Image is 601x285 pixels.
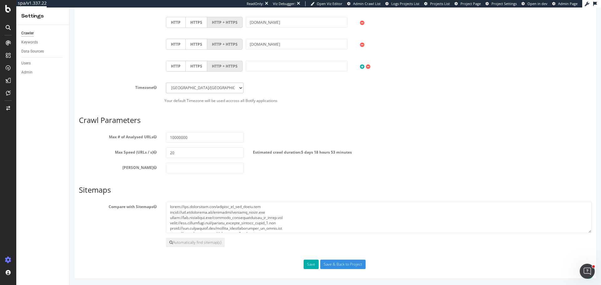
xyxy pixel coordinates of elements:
label: HTTPS [116,9,138,20]
a: Admin [21,69,65,76]
label: HTTP + HTTPS [138,9,173,20]
h3: Crawl Parameters [9,109,522,117]
a: Projects List [424,1,450,6]
span: Admin Crawl List [353,1,381,6]
div: Admin [21,69,33,76]
a: Admin Page [552,1,578,6]
h3: Sitemaps [9,178,522,186]
label: HTTP [96,31,116,42]
label: [PERSON_NAME] [5,155,92,163]
a: Project Settings [485,1,517,6]
span: 5 days 18 hours 53 minutes [232,142,282,147]
input: Save & Back to Project [251,252,296,262]
span: Projects List [430,1,450,6]
div: Settings [21,13,64,20]
span: Open in dev [527,1,547,6]
button: Save [234,252,249,262]
label: Compare with Sitemaps [5,194,92,202]
label: Estimated crawl duration: [183,140,282,147]
label: HTTP + HTTPS [138,31,173,42]
span: Open Viz Editor [317,1,342,6]
div: ReadOnly: [247,1,264,6]
a: Open in dev [521,1,547,6]
span: Project Settings [491,1,517,6]
button: Automatically find sitemap(s) [96,230,155,240]
button: [PERSON_NAME] [84,157,87,163]
button: Max # of Analysed URLs [84,127,87,132]
label: HTTPS [116,31,138,42]
p: Your default Timezone will be used accross all Botify applications [9,90,522,96]
span: Admin Page [558,1,578,6]
a: Data Sources [21,48,65,55]
label: HTTP [96,9,116,20]
label: HTTP + HTTPS [138,53,173,64]
button: Timezone [84,77,87,83]
a: Logs Projects List [385,1,419,6]
label: Max # of Analysed URLs [5,125,92,132]
div: Viz Debugger: [273,1,295,6]
a: Open Viz Editor [311,1,342,6]
a: Project Page [455,1,481,6]
div: Crawler [21,30,34,37]
iframe: Intercom live chat [580,264,595,279]
label: Timezone [5,75,92,83]
a: Admin Crawl List [347,1,381,6]
label: Max Speed (URLs / s) [5,140,92,147]
button: Max Speed (URLs / s) [84,142,87,147]
a: Keywords [21,39,65,46]
a: Users [21,60,65,67]
div: Data Sources [21,48,44,55]
textarea: lorem://ips.dolorsitam.con/adipisc_el_sed_doeiu.tem incid://utl.etdolorema.ali/enimadmi/veniamq_n... [96,194,522,226]
button: Compare with Sitemaps [84,196,87,202]
label: HTTPS [116,53,138,64]
span: Project Page [460,1,481,6]
label: HTTP [96,53,116,64]
div: Keywords [21,39,38,46]
a: Crawler [21,30,65,37]
div: Users [21,60,31,67]
span: Logs Projects List [391,1,419,6]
